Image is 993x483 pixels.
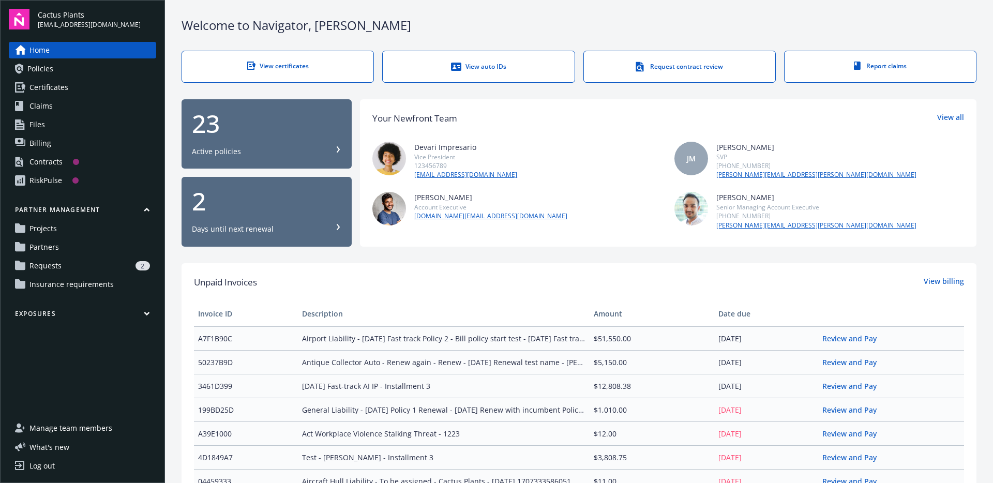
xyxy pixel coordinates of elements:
[29,458,55,474] div: Log out
[29,220,57,237] span: Projects
[194,398,298,421] td: 199BD25D
[822,357,885,367] a: Review and Pay
[687,153,696,164] span: JM
[605,62,755,72] div: Request contract review
[182,17,976,34] div: Welcome to Navigator , [PERSON_NAME]
[414,212,567,221] a: [DOMAIN_NAME][EMAIL_ADDRESS][DOMAIN_NAME]
[590,350,714,374] td: $5,150.00
[302,333,585,344] span: Airport Liability - [DATE] Fast track Policy 2 - Bill policy start test - [DATE] Fast track Polic...
[716,212,916,220] div: [PHONE_NUMBER]
[403,62,553,72] div: View auto IDs
[38,9,141,20] span: Cactus Plants
[414,170,517,179] a: [EMAIL_ADDRESS][DOMAIN_NAME]
[9,61,156,77] a: Policies
[29,98,53,114] span: Claims
[583,51,776,83] a: Request contract review
[38,9,156,29] button: Cactus Plants[EMAIL_ADDRESS][DOMAIN_NAME]
[302,381,585,391] span: [DATE] Fast-track AI IP - Installment 3
[29,420,112,436] span: Manage team members
[822,381,885,391] a: Review and Pay
[9,220,156,237] a: Projects
[714,421,818,445] td: [DATE]
[29,79,68,96] span: Certificates
[194,374,298,398] td: 3461D399
[194,326,298,350] td: A7F1B90C
[590,326,714,350] td: $51,550.00
[9,258,156,274] a: Requests2
[9,135,156,152] a: Billing
[194,445,298,469] td: 4D1849A7
[9,172,156,189] a: RiskPulse
[136,261,150,270] div: 2
[822,452,885,462] a: Review and Pay
[9,205,156,218] button: Partner management
[414,142,517,153] div: Devari Impresario
[29,442,69,452] span: What ' s new
[29,258,62,274] span: Requests
[382,51,575,83] a: View auto IDs
[38,20,141,29] span: [EMAIL_ADDRESS][DOMAIN_NAME]
[716,221,916,230] a: [PERSON_NAME][EMAIL_ADDRESS][PERSON_NAME][DOMAIN_NAME]
[414,192,567,203] div: [PERSON_NAME]
[716,192,916,203] div: [PERSON_NAME]
[29,42,50,58] span: Home
[590,421,714,445] td: $12.00
[27,61,53,77] span: Policies
[414,153,517,161] div: Vice President
[9,276,156,293] a: Insurance requirements
[716,170,916,179] a: [PERSON_NAME][EMAIL_ADDRESS][PERSON_NAME][DOMAIN_NAME]
[29,116,45,133] span: Files
[372,142,406,175] img: photo
[29,239,59,255] span: Partners
[716,161,916,170] div: [PHONE_NUMBER]
[9,154,156,170] a: Contracts
[298,301,589,326] th: Description
[29,172,62,189] div: RiskPulse
[9,98,156,114] a: Claims
[590,374,714,398] td: $12,808.38
[716,142,916,153] div: [PERSON_NAME]
[822,405,885,415] a: Review and Pay
[714,374,818,398] td: [DATE]
[9,309,156,322] button: Exposures
[9,42,156,58] a: Home
[182,99,352,169] button: 23Active policies
[590,445,714,469] td: $3,808.75
[937,112,964,125] a: View all
[716,203,916,212] div: Senior Managing Account Executive
[590,301,714,326] th: Amount
[822,334,885,343] a: Review and Pay
[29,135,51,152] span: Billing
[372,112,457,125] div: Your Newfront Team
[716,153,916,161] div: SVP
[805,62,955,70] div: Report claims
[714,398,818,421] td: [DATE]
[302,357,585,368] span: Antique Collector Auto - Renew again - Renew - [DATE] Renewal test name - [PERSON_NAME] again - R...
[192,224,274,234] div: Days until next renewal
[822,429,885,439] a: Review and Pay
[714,326,818,350] td: [DATE]
[203,62,353,70] div: View certificates
[414,161,517,170] div: 123456789
[590,398,714,421] td: $1,010.00
[714,445,818,469] td: [DATE]
[9,79,156,96] a: Certificates
[182,51,374,83] a: View certificates
[194,301,298,326] th: Invoice ID
[182,177,352,247] button: 2Days until next renewal
[9,420,156,436] a: Manage team members
[302,404,585,415] span: General Liability - [DATE] Policy 1 Renewal - [DATE] Renew with incumbent Policy - Bill policy st...
[924,276,964,289] a: View billing
[302,452,585,463] span: Test - [PERSON_NAME] - Installment 3
[192,146,241,157] div: Active policies
[714,350,818,374] td: [DATE]
[302,428,585,439] span: Act Workplace Violence Stalking Threat - 1223
[372,192,406,225] img: photo
[192,189,341,214] div: 2
[9,442,86,452] button: What's new
[784,51,976,83] a: Report claims
[414,203,567,212] div: Account Executive
[192,111,341,136] div: 23
[714,301,818,326] th: Date due
[29,276,114,293] span: Insurance requirements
